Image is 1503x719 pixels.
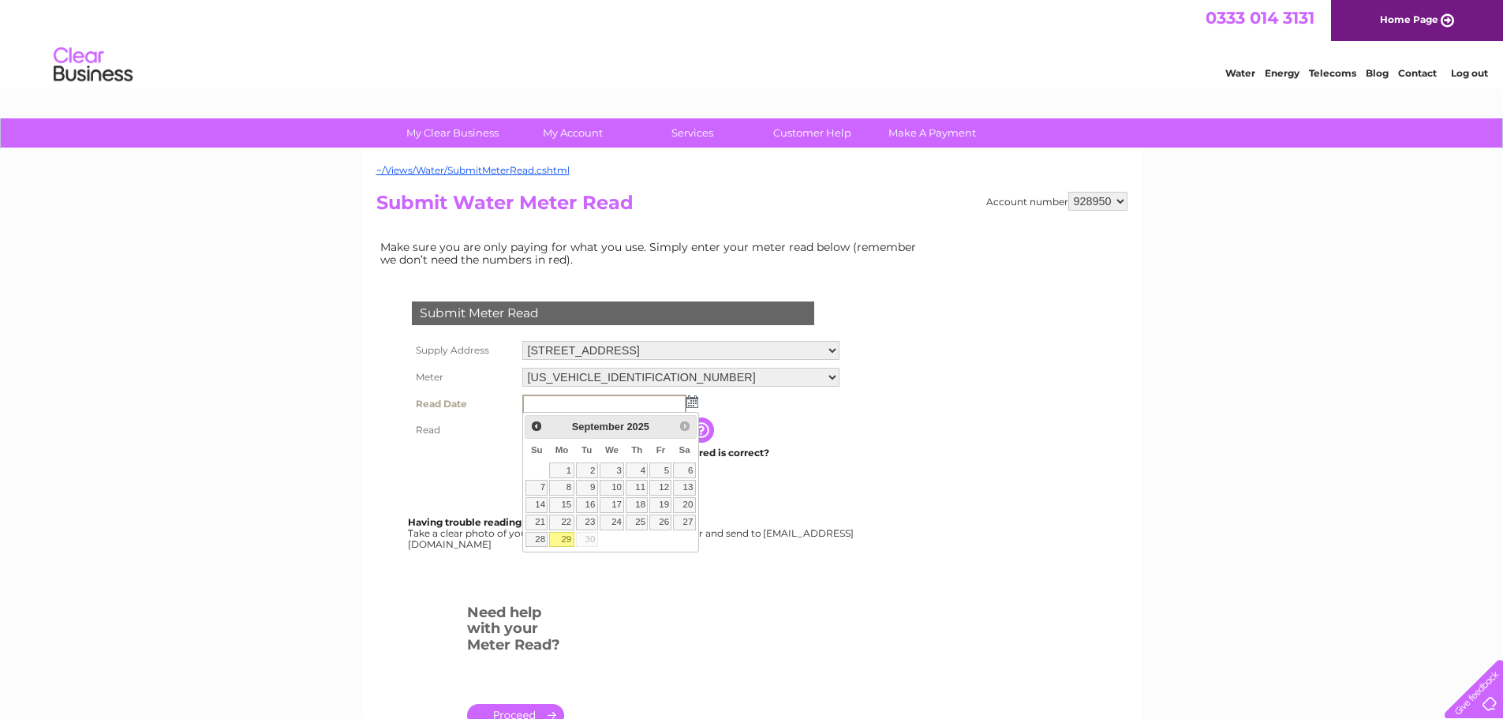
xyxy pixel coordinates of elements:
[549,462,574,478] a: 1
[527,418,545,436] a: Prev
[572,421,624,433] span: September
[649,515,671,530] a: 26
[581,445,592,455] span: Tuesday
[600,480,625,496] a: 10
[525,497,548,513] a: 14
[689,418,717,443] input: Information
[649,462,671,478] a: 5
[649,497,671,513] a: 19
[576,497,598,513] a: 16
[600,462,625,478] a: 3
[1225,67,1255,79] a: Water
[1451,67,1488,79] a: Log out
[53,41,133,89] img: logo.png
[986,192,1127,211] div: Account number
[649,480,671,496] a: 12
[1265,67,1299,79] a: Energy
[507,118,637,148] a: My Account
[600,497,625,513] a: 17
[408,337,518,364] th: Supply Address
[518,443,843,463] td: Are you sure the read you have entered is correct?
[530,420,543,433] span: Prev
[673,497,695,513] a: 20
[387,118,518,148] a: My Clear Business
[656,445,666,455] span: Friday
[408,391,518,418] th: Read Date
[576,462,598,478] a: 2
[679,445,690,455] span: Saturday
[549,515,574,530] a: 22
[525,480,548,496] a: 7
[673,480,695,496] a: 13
[605,445,619,455] span: Wednesday
[673,462,695,478] a: 6
[408,517,856,549] div: Take a clear photo of your readings, tell us which supply it's for and send to [EMAIL_ADDRESS][DO...
[631,445,642,455] span: Thursday
[376,164,570,176] a: ~/Views/Water/SubmitMeterRead.cshtml
[1366,67,1389,79] a: Blog
[376,237,929,270] td: Make sure you are only paying for what you use. Simply enter your meter read below (remember we d...
[555,445,569,455] span: Monday
[376,192,1127,222] h2: Submit Water Meter Read
[408,418,518,443] th: Read
[531,445,543,455] span: Sunday
[576,515,598,530] a: 23
[867,118,997,148] a: Make A Payment
[626,515,648,530] a: 25
[549,497,574,513] a: 15
[626,497,648,513] a: 18
[626,480,648,496] a: 11
[626,421,649,433] span: 2025
[467,601,564,661] h3: Need help with your Meter Read?
[626,462,648,478] a: 4
[408,516,585,528] b: Having trouble reading your meter?
[412,301,814,325] div: Submit Meter Read
[379,9,1125,77] div: Clear Business is a trading name of Verastar Limited (registered in [GEOGRAPHIC_DATA] No. 3667643...
[600,515,625,530] a: 24
[1206,8,1314,28] a: 0333 014 3131
[525,532,548,548] a: 28
[686,395,698,408] img: ...
[747,118,877,148] a: Customer Help
[525,515,548,530] a: 21
[549,532,574,548] a: 29
[549,480,574,496] a: 8
[1398,67,1437,79] a: Contact
[1309,67,1356,79] a: Telecoms
[576,480,598,496] a: 9
[627,118,757,148] a: Services
[408,364,518,391] th: Meter
[673,515,695,530] a: 27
